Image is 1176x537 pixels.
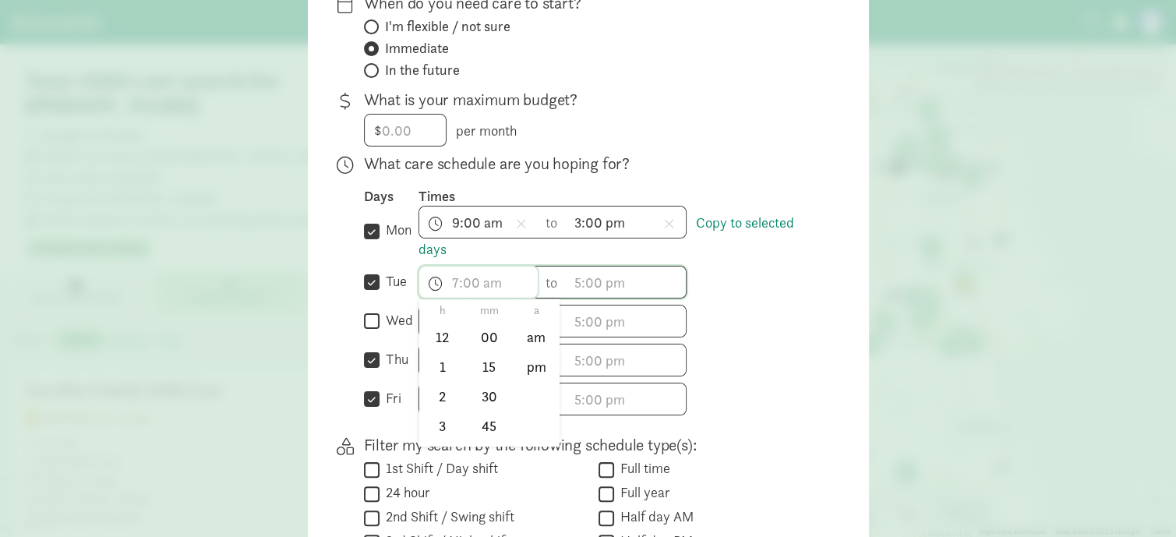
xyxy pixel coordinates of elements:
li: 45 [466,411,512,440]
label: 2nd Shift / Swing shift [380,507,514,526]
li: am [514,323,560,352]
label: 24 hour [380,483,430,502]
input: 5:00 pm [567,267,686,298]
li: 00 [466,323,512,352]
li: 3 [419,411,465,440]
li: h [419,299,465,323]
label: Full time [614,459,670,478]
label: Full year [614,483,670,502]
li: pm [514,352,560,382]
p: Filter my search by the following schedule type(s): [364,434,819,456]
input: 5:00 pm [567,344,686,376]
li: 15 [466,352,512,382]
li: mm [466,299,512,323]
li: 2 [419,381,465,411]
input: 5:00 pm [567,306,686,337]
label: wed [380,311,413,330]
label: thu [380,350,408,369]
label: 1st Shift / Day shift [380,459,498,478]
span: to [546,272,560,293]
li: a [514,299,560,323]
li: 12 [419,323,465,352]
label: tue [380,272,407,291]
li: 4 [419,440,465,470]
label: fri [380,389,401,408]
li: 30 [466,381,512,411]
label: Half day AM [614,507,694,526]
li: 1 [419,352,465,382]
input: 5:00 pm [567,383,686,415]
input: 7:00 am [419,267,538,298]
